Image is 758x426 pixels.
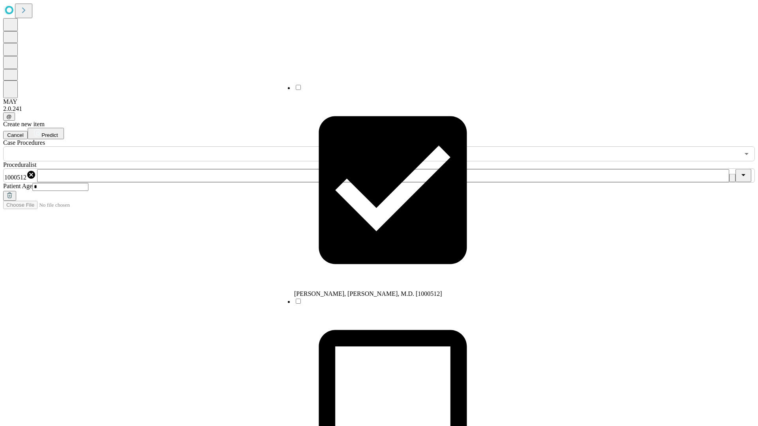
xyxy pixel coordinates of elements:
[3,161,36,168] span: Proceduralist
[3,121,45,127] span: Create new item
[3,131,28,139] button: Cancel
[3,139,45,146] span: Scheduled Procedure
[294,290,442,297] span: [PERSON_NAME], [PERSON_NAME], M.D. [1000512]
[41,132,58,138] span: Predict
[4,174,26,181] span: 1000512
[3,105,755,112] div: 2.0.241
[6,114,12,120] span: @
[28,128,64,139] button: Predict
[3,98,755,105] div: MAY
[741,148,752,159] button: Open
[3,183,32,189] span: Patient Age
[3,112,15,121] button: @
[4,170,36,181] div: 1000512
[735,169,751,182] button: Close
[7,132,24,138] span: Cancel
[729,174,735,182] button: Clear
